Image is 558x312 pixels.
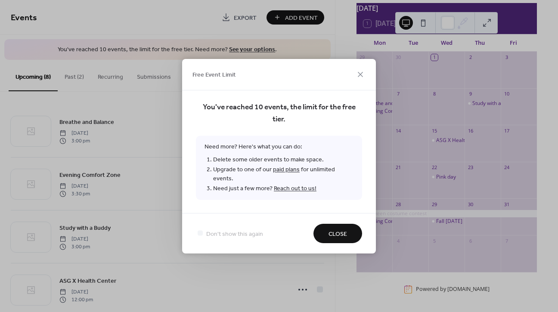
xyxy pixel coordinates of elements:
[213,183,353,193] li: Need just a few more?
[213,154,353,164] li: Delete some older events to make space.
[196,101,362,125] span: You've reached 10 events, the limit for the free tier.
[329,229,347,238] span: Close
[274,182,316,194] a: Reach out to us!
[313,224,362,243] button: Close
[213,164,353,183] li: Upgrade to one of our for unlimited events.
[192,71,236,80] span: Free Event Limit
[196,136,362,200] span: Need more? Here's what you can do:
[206,229,263,238] span: Don't show this again
[273,164,300,175] a: paid plans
